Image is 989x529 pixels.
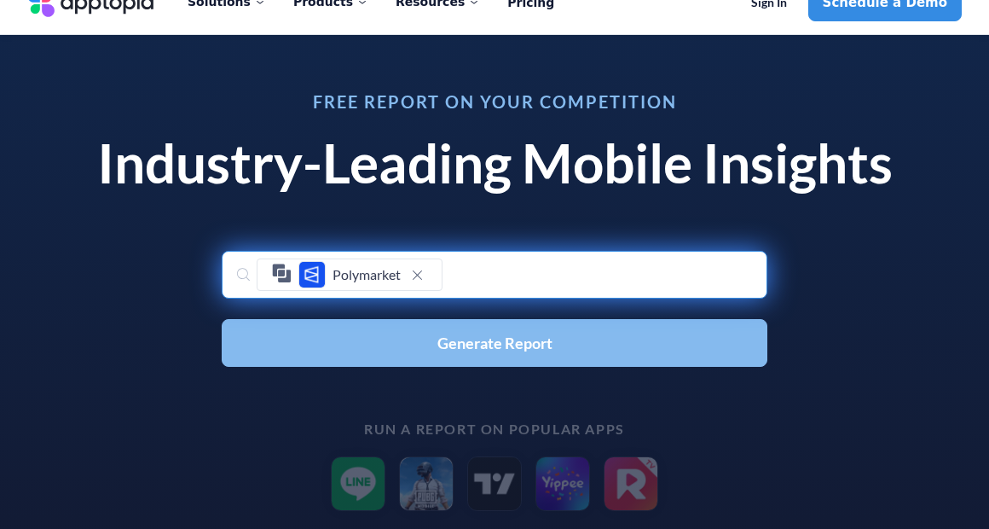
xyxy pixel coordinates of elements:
[331,456,385,511] img: LINE icon
[535,456,590,511] img: Yippee TV: Christian Streaming icon
[399,456,454,511] img: PUBG MOBILE icon
[222,319,767,367] button: Generate Report
[77,131,912,196] h1: Industry-Leading Mobile Insights
[77,421,912,437] p: Run a report on popular apps
[333,266,401,282] p: Polymarket
[604,456,658,511] img: ReelShort - Stream Drama & TV icon
[437,335,552,351] span: Generate Report
[298,261,326,288] img: Polymarket icon
[467,456,522,511] img: TradingView: Track All Markets icon
[77,93,912,110] h3: Free Report on Your Competition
